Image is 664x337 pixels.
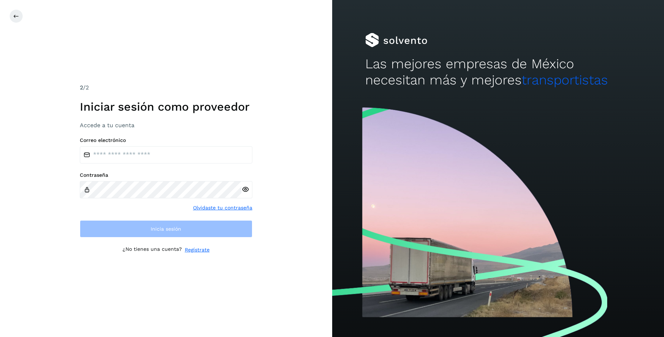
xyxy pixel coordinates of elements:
[80,100,252,114] h1: Iniciar sesión como proveedor
[80,83,252,92] div: /2
[185,246,210,254] a: Regístrate
[80,137,252,143] label: Correo electrónico
[80,220,252,237] button: Inicia sesión
[193,204,252,212] a: Olvidaste tu contraseña
[80,122,252,129] h3: Accede a tu cuenta
[365,56,631,88] h2: Las mejores empresas de México necesitan más y mejores
[151,226,181,231] span: Inicia sesión
[80,172,252,178] label: Contraseña
[123,246,182,254] p: ¿No tienes una cuenta?
[522,72,608,88] span: transportistas
[80,84,83,91] span: 2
